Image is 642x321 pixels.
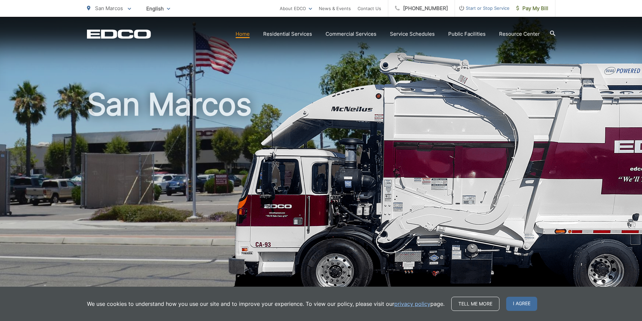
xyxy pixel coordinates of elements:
[358,4,381,12] a: Contact Us
[516,4,548,12] span: Pay My Bill
[499,30,540,38] a: Resource Center
[95,5,123,11] span: San Marcos
[87,88,555,301] h1: San Marcos
[141,3,175,14] span: English
[451,297,499,311] a: Tell me more
[394,300,430,308] a: privacy policy
[236,30,250,38] a: Home
[87,29,151,39] a: EDCD logo. Return to the homepage.
[319,4,351,12] a: News & Events
[87,300,445,308] p: We use cookies to understand how you use our site and to improve your experience. To view our pol...
[448,30,486,38] a: Public Facilities
[263,30,312,38] a: Residential Services
[280,4,312,12] a: About EDCO
[390,30,435,38] a: Service Schedules
[326,30,376,38] a: Commercial Services
[506,297,537,311] span: I agree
